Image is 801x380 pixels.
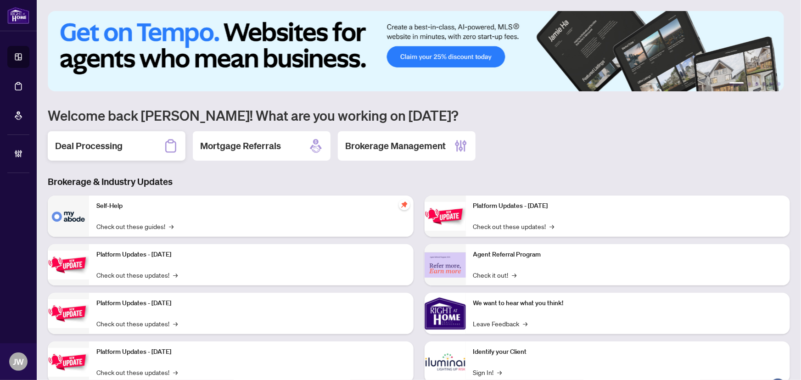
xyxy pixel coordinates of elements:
p: Platform Updates - [DATE] [96,347,406,357]
img: Platform Updates - July 8, 2025 [48,348,89,377]
p: Platform Updates - [DATE] [473,201,783,211]
span: pushpin [399,199,410,210]
a: Check it out!→ [473,270,517,280]
button: 6 [777,82,781,86]
img: Platform Updates - June 23, 2025 [425,202,466,231]
p: Identify your Client [473,347,783,357]
img: Platform Updates - July 21, 2025 [48,299,89,328]
img: Agent Referral Program [425,252,466,278]
img: Slide 0 [48,11,784,91]
span: → [173,367,178,377]
h3: Brokerage & Industry Updates [48,175,790,188]
span: → [550,221,555,231]
img: Platform Updates - September 16, 2025 [48,251,89,279]
p: Agent Referral Program [473,250,783,260]
h1: Welcome back [PERSON_NAME]! What are you working on [DATE]? [48,106,790,124]
span: → [173,319,178,329]
span: → [512,270,517,280]
button: 2 [748,82,751,86]
a: Sign In!→ [473,367,502,377]
h2: Mortgage Referrals [200,140,281,152]
p: Self-Help [96,201,406,211]
button: Open asap [764,348,792,375]
p: We want to hear what you think! [473,298,783,308]
span: JW [13,355,24,368]
span: → [523,319,528,329]
a: Check out these updates!→ [96,367,178,377]
img: logo [7,7,29,24]
a: Check out these updates!→ [96,270,178,280]
span: → [498,367,502,377]
span: → [173,270,178,280]
p: Platform Updates - [DATE] [96,298,406,308]
button: 4 [762,82,766,86]
a: Leave Feedback→ [473,319,528,329]
p: Platform Updates - [DATE] [96,250,406,260]
button: 1 [729,82,744,86]
a: Check out these guides!→ [96,221,174,231]
h2: Deal Processing [55,140,123,152]
a: Check out these updates!→ [473,221,555,231]
span: → [169,221,174,231]
button: 5 [770,82,773,86]
button: 3 [755,82,759,86]
img: We want to hear what you think! [425,293,466,334]
a: Check out these updates!→ [96,319,178,329]
img: Self-Help [48,196,89,237]
h2: Brokerage Management [345,140,446,152]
